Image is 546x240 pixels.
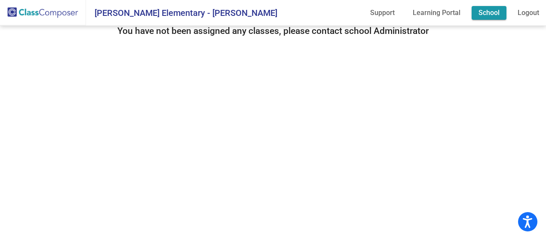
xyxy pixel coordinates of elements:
a: Logout [511,6,546,20]
a: Learning Portal [406,6,467,20]
a: School [472,6,506,20]
span: [PERSON_NAME] Elementary - [PERSON_NAME] [86,6,277,20]
a: Support [363,6,402,20]
h3: You have not been assigned any classes, please contact school Administrator [117,26,429,36]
